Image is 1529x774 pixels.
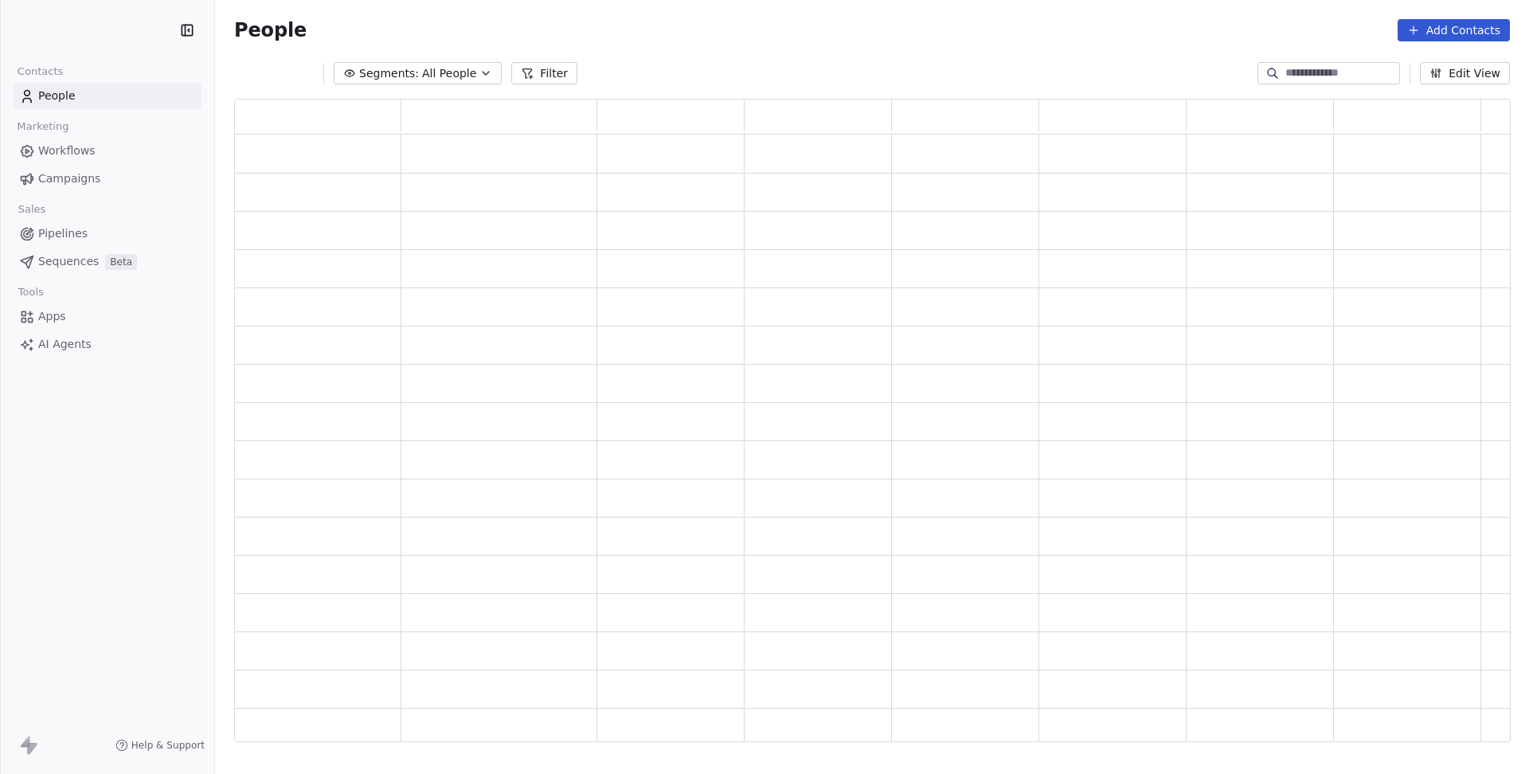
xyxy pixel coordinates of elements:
[13,331,201,358] a: AI Agents
[511,62,577,84] button: Filter
[422,65,476,82] span: All People
[1398,19,1510,41] button: Add Contacts
[131,739,205,752] span: Help & Support
[359,65,419,82] span: Segments:
[38,308,66,325] span: Apps
[38,143,96,159] span: Workflows
[38,253,99,270] span: Sequences
[38,88,76,104] span: People
[11,280,50,304] span: Tools
[13,221,201,247] a: Pipelines
[38,170,100,187] span: Campaigns
[10,115,76,139] span: Marketing
[13,83,201,109] a: People
[13,166,201,192] a: Campaigns
[11,197,53,221] span: Sales
[13,248,201,275] a: SequencesBeta
[10,60,70,84] span: Contacts
[13,138,201,164] a: Workflows
[115,739,205,752] a: Help & Support
[1420,62,1510,84] button: Edit View
[105,254,137,270] span: Beta
[38,336,92,353] span: AI Agents
[13,303,201,330] a: Apps
[234,18,307,42] span: People
[38,225,88,242] span: Pipelines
